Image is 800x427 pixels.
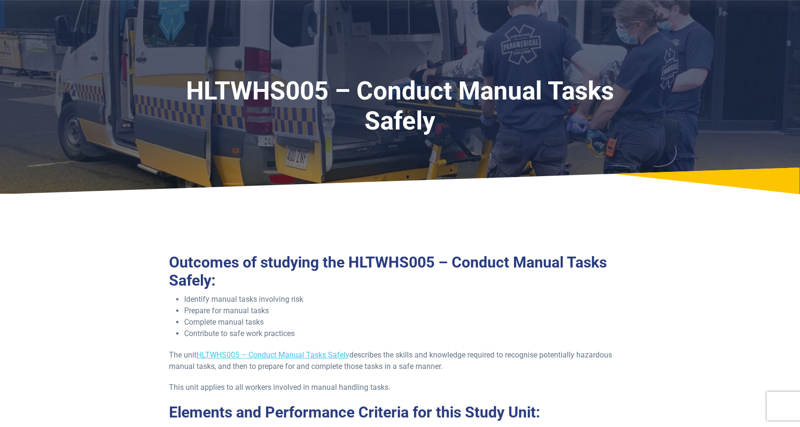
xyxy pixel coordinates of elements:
h2: Outcomes of studying the HLTWHS005 – Conduct Manual Tasks Safely: [169,253,631,290]
li: Prepare for manual tasks [184,305,631,317]
p: The unit describes the skills and knowledge required to recognise potentially hazardous manual ta... [169,349,631,372]
li: Identify manual tasks involving risk [184,294,631,305]
li: Complete manual tasks [184,317,631,328]
p: This unit applies to all workers involved in manual handling tasks. [169,382,631,393]
a: HLTWHS005 – Conduct Manual Tasks Safely [197,350,349,359]
h1: HLTWHS005 – Conduct Manual Tasks Safely [155,76,646,137]
h2: Elements and Performance Criteria for this Study Unit: [169,403,631,421]
li: Contribute to safe work practices [184,328,631,339]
